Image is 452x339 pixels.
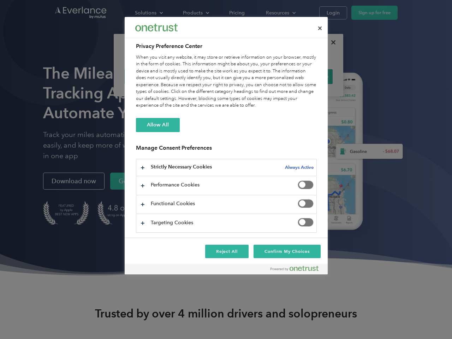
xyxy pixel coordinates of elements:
[136,42,317,50] h2: Privacy Preference Center
[125,17,328,274] div: Preference center
[254,245,320,258] button: Confirm My Choices
[125,17,328,274] div: Privacy Preference Center
[312,20,328,36] button: Close
[270,266,319,271] img: Powered by OneTrust Opens in a new Tab
[270,266,324,274] a: Powered by OneTrust Opens in a new Tab
[136,144,317,155] h3: Manage Consent Preferences
[136,118,180,132] button: Allow All
[136,54,317,109] div: When you visit any website, it may store or retrieve information on your browser, mostly in the f...
[135,20,178,35] div: Everlance
[135,24,178,31] img: Everlance
[205,245,249,258] button: Reject All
